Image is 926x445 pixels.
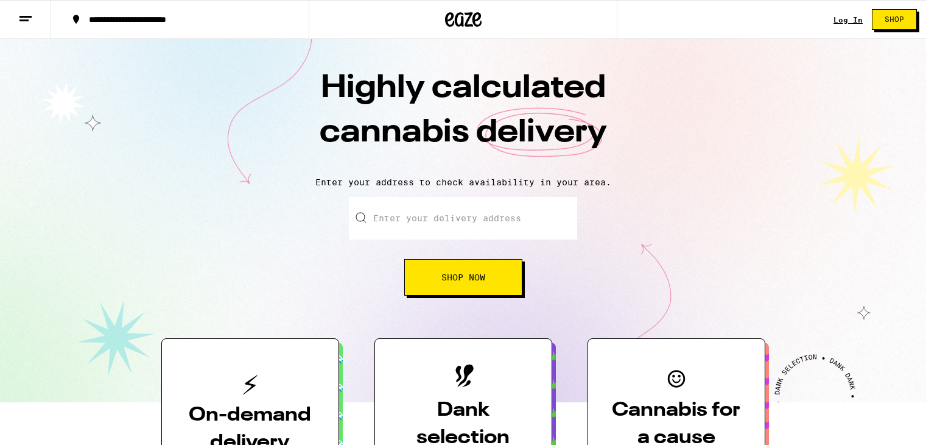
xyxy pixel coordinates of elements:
span: Shop Now [441,273,485,282]
input: Enter your delivery address [349,197,577,240]
button: Shop [872,9,917,30]
a: Log In [833,16,863,24]
a: Shop [863,9,926,30]
p: Enter your address to check availability in your area. [12,177,914,187]
h1: Highly calculated cannabis delivery [250,66,676,168]
button: Shop Now [404,259,522,296]
span: Shop [885,16,904,23]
